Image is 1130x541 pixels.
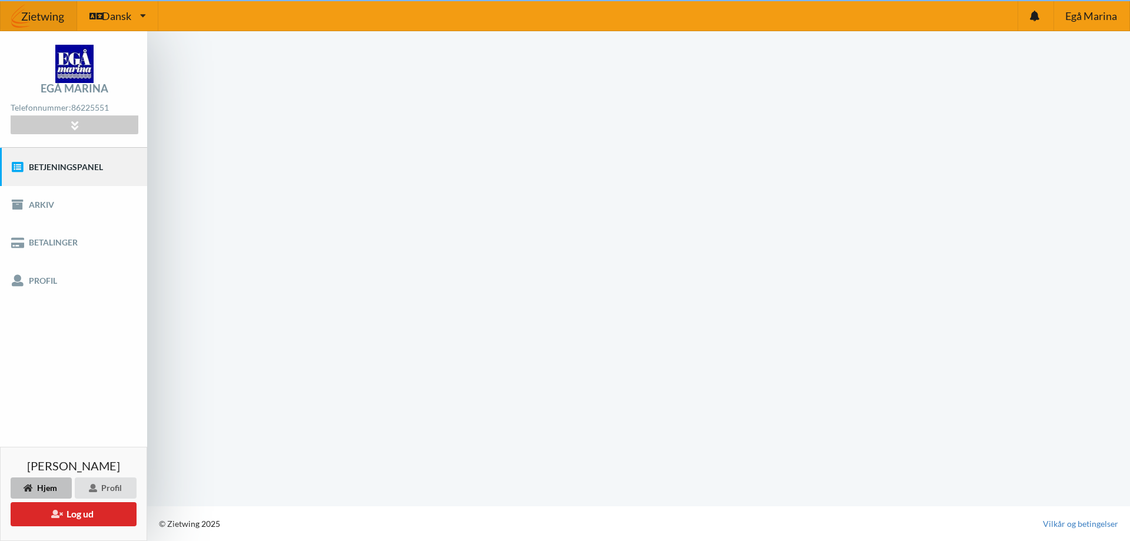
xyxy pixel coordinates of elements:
[1065,11,1117,21] span: Egå Marina
[11,100,138,116] div: Telefonnummer:
[41,83,108,94] div: Egå Marina
[11,502,137,526] button: Log ud
[1043,518,1118,530] a: Vilkår og betingelser
[11,477,72,499] div: Hjem
[71,102,109,112] strong: 86225551
[75,477,137,499] div: Profil
[55,45,94,83] img: logo
[27,460,120,472] span: [PERSON_NAME]
[102,11,131,21] span: Dansk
